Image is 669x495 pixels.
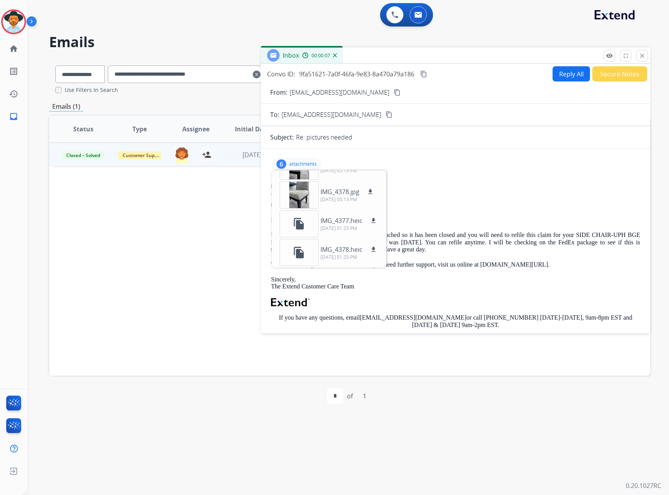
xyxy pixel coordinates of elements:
[296,133,352,142] p: Re: pictures needed
[622,52,629,59] mat-icon: fullscreen
[270,110,279,119] p: To:
[639,52,646,59] mat-icon: close
[606,52,613,59] mat-icon: remove_red_eye
[370,217,377,224] mat-icon: download
[270,88,287,97] p: From:
[182,124,210,134] span: Assignee
[357,388,373,404] div: 1
[293,246,305,259] mat-icon: file_copy
[289,161,317,167] p: attachments
[270,133,294,142] p: Subject:
[320,196,375,203] p: [DATE] 05:13 PM
[271,217,640,224] p: Hi [PERSON_NAME],
[9,67,18,76] mat-icon: list_alt
[271,261,640,268] p: Thanks for being an Extend customer. If you need further support, visit us online at [DOMAIN_NAME...
[73,124,93,134] span: Status
[367,188,374,195] mat-icon: download
[320,168,375,174] p: [DATE] 05:13 PM
[283,51,299,60] span: Inbox
[293,217,305,230] mat-icon: file_copy
[282,110,381,119] span: [EMAIL_ADDRESS][DOMAIN_NAME]
[394,89,401,96] mat-icon: content_copy
[49,102,83,111] p: Emails (1)
[276,159,286,169] div: 6
[3,11,25,33] img: avatar
[267,69,295,79] p: Convo ID:
[9,44,18,53] mat-icon: home
[320,187,359,196] p: IMG_4378.jpg
[553,66,590,81] button: Reply All
[290,88,389,97] p: [EMAIL_ADDRESS][DOMAIN_NAME]
[243,150,262,159] span: [DATE]
[386,111,393,118] mat-icon: content_copy
[271,182,640,190] div: From:
[49,34,650,50] h2: Emails
[271,314,640,329] p: If you have any questions, email or call [PHONE_NUMBER] [DATE]-[DATE], 9am-8pm EST and [DATE] & [...
[235,124,270,134] span: Initial Date
[271,298,310,307] img: Extend Logo
[370,246,377,253] mat-icon: download
[299,70,414,78] span: 9fa51621-7a0f-46fa-9e83-8a470a79a186
[202,150,211,159] mat-icon: person_add
[360,314,467,321] a: [EMAIL_ADDRESS][DOMAIN_NAME]
[626,481,661,490] p: 0.20.1027RC
[271,192,640,200] div: To:
[320,254,378,260] p: [DATE] 01:25 PM
[132,124,147,134] span: Type
[420,71,427,78] mat-icon: content_copy
[174,147,190,163] img: agent-avatar
[320,245,363,254] p: IMG_4378.heic
[592,66,647,81] button: Secure Notes
[320,216,363,225] p: IMG_4377.heic
[9,112,18,121] mat-icon: inbox
[253,70,261,79] mat-icon: clear
[271,201,640,209] div: Date:
[320,225,378,232] p: [DATE] 01:25 PM
[271,276,640,290] p: Sincerely, The Extend Customer Care Team
[9,89,18,99] mat-icon: history
[271,232,640,253] p: Unfortunately, your claim went 30 days untouched so it has been closed and you will need to refil...
[347,391,353,401] div: of
[118,151,169,159] span: Customer Support
[62,151,105,159] span: Closed – Solved
[312,53,330,59] span: 00:00:07
[65,86,118,94] label: Use Filters In Search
